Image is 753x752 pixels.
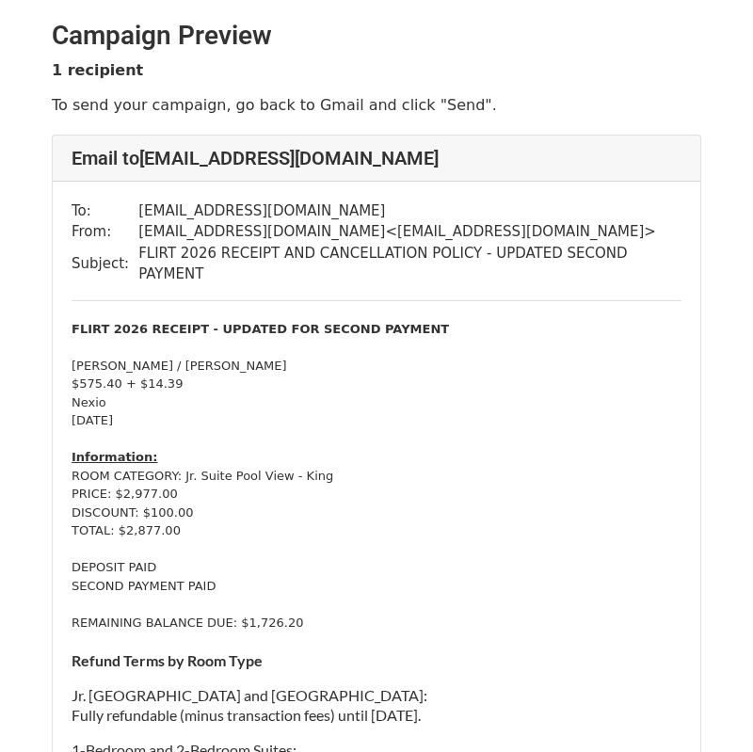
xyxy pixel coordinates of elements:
div: ROOM CATEGORY: Jr. Suite Pool View - King [72,467,681,486]
div: Nexio [72,393,681,412]
iframe: Chat Widget [659,662,753,752]
div: [PERSON_NAME] / [PERSON_NAME] [72,357,681,376]
div: DISCOUNT: $100.00 [72,504,681,522]
div: $575.40 + $14.39 [72,375,681,393]
td: From: [72,221,138,243]
h2: Campaign Preview [52,20,701,52]
p: To send your campaign, go back to Gmail and click "Send". [52,95,701,115]
p: Jr. [GEOGRAPHIC_DATA] and [GEOGRAPHIC_DATA]: Fully refundable (minus transaction fees) until [DATE]. [72,685,681,725]
div: REMAINING BALANCE DUE: $1,726.20 [72,614,681,632]
u: Information: [72,450,157,464]
td: Subject: [72,243,138,285]
strong: 1 recipient [52,61,143,79]
div: [DATE] [72,411,681,430]
div: PRICE: $2,977.00 [72,485,681,504]
div: DEPOSIT PAID [72,558,681,577]
td: [EMAIL_ADDRESS][DOMAIN_NAME] < [EMAIL_ADDRESS][DOMAIN_NAME] > [138,221,681,243]
div: SECOND PAYMENT PAID [72,577,681,596]
strong: FLIRT 2026 RECEIPT - UPDATED FOR SECOND PAYMENT [72,322,449,336]
div: TOTAL: $2,877.00 [72,521,681,540]
h4: Email to [EMAIL_ADDRESS][DOMAIN_NAME] [72,147,681,169]
td: FLIRT 2026 RECEIPT AND CANCELLATION POLICY - UPDATED SECOND PAYMENT [138,243,681,285]
td: To: [72,200,138,222]
strong: Refund Terms by Room Type [72,651,263,669]
td: [EMAIL_ADDRESS][DOMAIN_NAME] [138,200,681,222]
